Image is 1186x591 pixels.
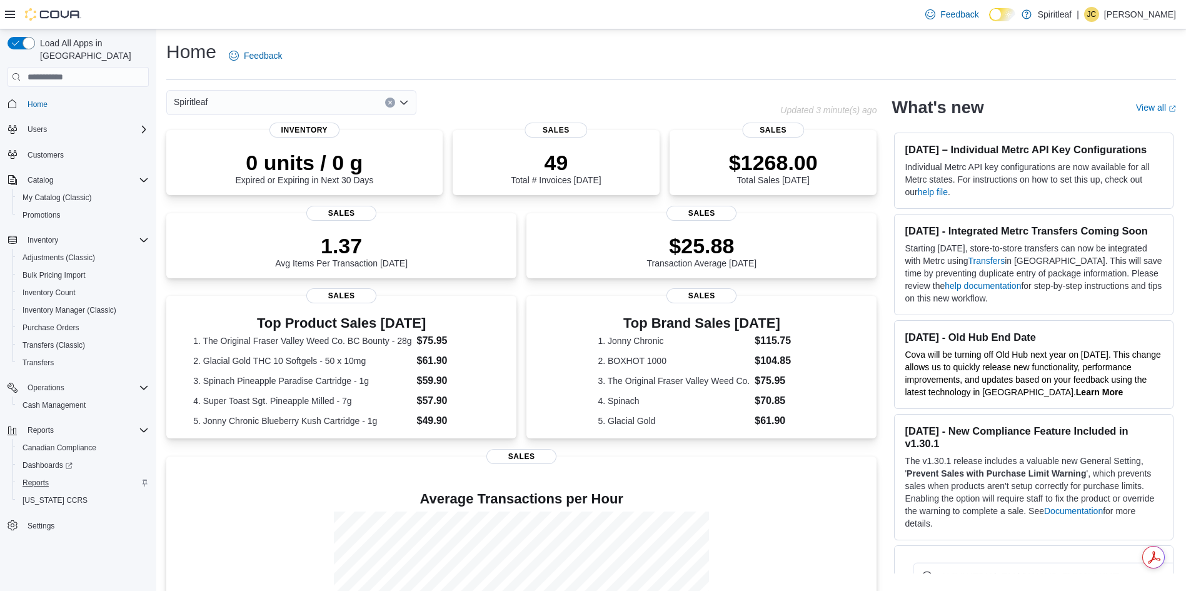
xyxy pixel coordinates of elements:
dd: $61.90 [417,353,490,368]
dd: $75.95 [417,333,490,348]
span: Cash Management [18,398,149,413]
button: Inventory Count [13,284,154,301]
dt: 2. BOXHOT 1000 [598,355,750,367]
dd: $70.85 [755,393,805,408]
span: Purchase Orders [18,320,149,335]
span: Operations [23,380,149,395]
span: Bulk Pricing Import [23,270,86,280]
svg: External link [1168,105,1176,113]
a: Inventory Manager (Classic) [18,303,121,318]
dd: $57.90 [417,393,490,408]
button: Bulk Pricing Import [13,266,154,284]
dd: $59.90 [417,373,490,388]
span: Operations [28,383,64,393]
span: Purchase Orders [23,323,79,333]
button: Users [3,121,154,138]
button: Settings [3,517,154,535]
span: Feedback [244,49,282,62]
button: Clear input [385,98,395,108]
a: Transfers [18,355,59,370]
span: Spiritleaf [174,94,208,109]
dt: 3. The Original Fraser Valley Weed Co. [598,375,750,387]
span: Inventory [269,123,339,138]
dt: 4. Super Toast Sgt. Pineapple Milled - 7g [193,395,411,407]
span: My Catalog (Classic) [18,190,149,205]
a: Purchase Orders [18,320,84,335]
h4: Average Transactions per Hour [176,492,867,507]
span: Catalog [23,173,149,188]
span: Users [23,122,149,137]
p: $25.88 [647,233,757,258]
span: Canadian Compliance [18,440,149,455]
dt: 4. Spinach [598,395,750,407]
h3: [DATE] - Integrated Metrc Transfers Coming Soon [905,225,1163,237]
a: help file [918,187,948,197]
a: Reports [18,475,54,490]
nav: Complex example [8,89,149,567]
p: | [1077,7,1079,22]
a: Bulk Pricing Import [18,268,91,283]
button: Open list of options [399,98,409,108]
span: Adjustments (Classic) [23,253,95,263]
a: Home [23,97,53,112]
a: Feedback [920,2,983,27]
span: Dashboards [18,458,149,473]
p: [PERSON_NAME] [1104,7,1176,22]
h3: [DATE] - New Compliance Feature Included in v1.30.1 [905,425,1163,450]
a: Documentation [1044,506,1103,516]
span: Users [28,124,47,134]
button: Inventory Manager (Classic) [13,301,154,319]
button: Home [3,94,154,113]
button: Reports [13,474,154,492]
p: Spiritleaf [1038,7,1072,22]
dt: 2. Glacial Gold THC 10 Softgels - 50 x 10mg [193,355,411,367]
span: Canadian Compliance [23,443,96,453]
a: Inventory Count [18,285,81,300]
button: Operations [3,379,154,397]
p: 49 [511,150,601,175]
p: 1.37 [275,233,408,258]
a: Learn More [1076,387,1123,397]
dd: $61.90 [755,413,805,428]
strong: Prevent Sales with Purchase Limit Warning [907,468,1086,478]
span: Reports [23,478,49,488]
p: The v1.30.1 release includes a valuable new General Setting, ' ', which prevents sales when produ... [905,455,1163,530]
p: Starting [DATE], store-to-store transfers can now be integrated with Metrc using in [GEOGRAPHIC_D... [905,242,1163,305]
a: Customers [23,148,69,163]
button: My Catalog (Classic) [13,189,154,206]
button: Adjustments (Classic) [13,249,154,266]
span: Promotions [18,208,149,223]
p: $1268.00 [729,150,818,175]
span: Dashboards [23,460,73,470]
span: Transfers (Classic) [23,340,85,350]
button: Canadian Compliance [13,439,154,457]
button: [US_STATE] CCRS [13,492,154,509]
input: Dark Mode [989,8,1015,21]
a: Transfers (Classic) [18,338,90,353]
span: Inventory [28,235,58,245]
h1: Home [166,39,216,64]
button: Inventory [3,231,154,249]
dd: $104.85 [755,353,805,368]
button: Transfers [13,354,154,371]
span: Customers [23,147,149,163]
span: Sales [306,206,376,221]
a: View allExternal link [1136,103,1176,113]
button: Users [23,122,52,137]
span: Sales [306,288,376,303]
button: Catalog [3,171,154,189]
a: Adjustments (Classic) [18,250,100,265]
span: Sales [742,123,804,138]
h3: Top Product Sales [DATE] [193,316,490,331]
span: Sales [666,288,736,303]
span: Transfers (Classic) [18,338,149,353]
a: Dashboards [13,457,154,474]
span: Inventory [23,233,149,248]
dt: 3. Spinach Pineapple Paradise Cartridge - 1g [193,375,411,387]
button: Catalog [23,173,58,188]
dt: 1. The Original Fraser Valley Weed Co. BC Bounty - 28g [193,335,411,347]
button: Inventory [23,233,63,248]
div: Jim C [1084,7,1099,22]
h2: What's new [892,98,983,118]
span: Inventory Count [18,285,149,300]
